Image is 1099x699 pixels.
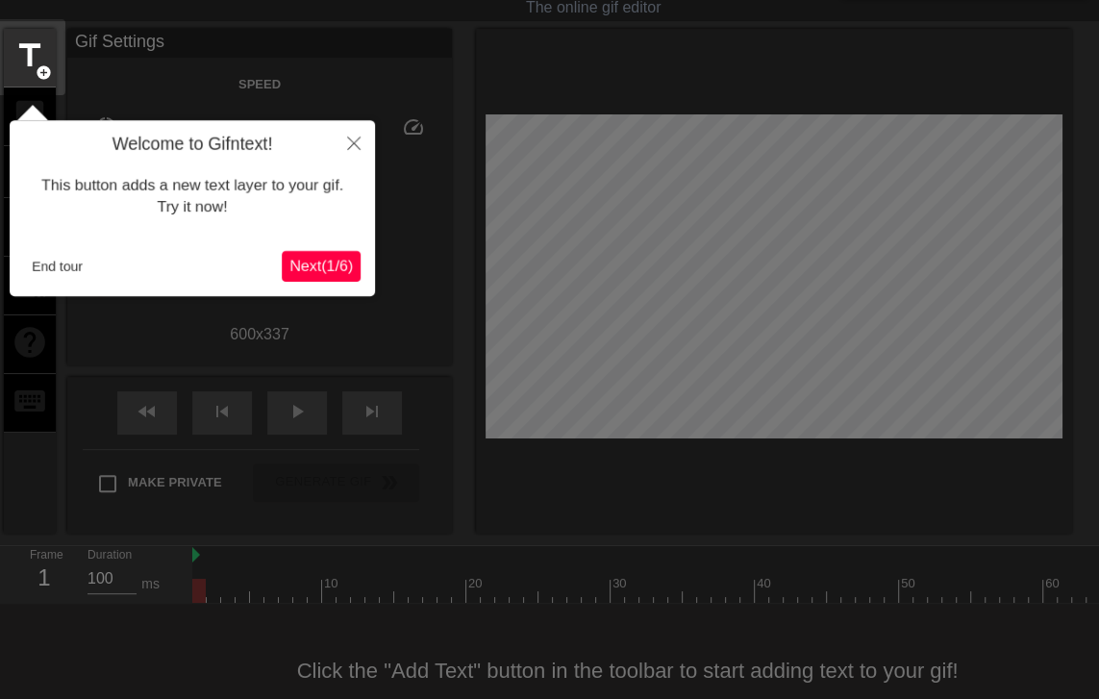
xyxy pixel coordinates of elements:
[333,120,375,164] button: Close
[289,258,353,274] span: Next ( 1 / 6 )
[24,135,361,156] h4: Welcome to Gifntext!
[282,251,361,282] button: Next
[24,156,361,237] div: This button adds a new text layer to your gif. Try it now!
[24,252,90,281] button: End tour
